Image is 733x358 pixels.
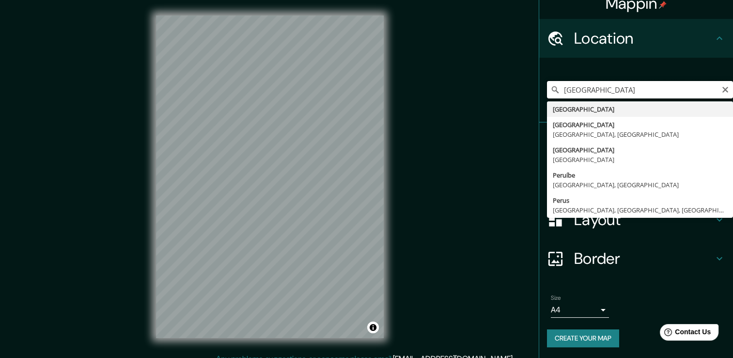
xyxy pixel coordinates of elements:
[553,104,727,114] div: [GEOGRAPHIC_DATA]
[547,81,733,98] input: Pick your city or area
[721,84,729,94] button: Clear
[553,120,727,130] div: [GEOGRAPHIC_DATA]
[551,294,561,302] label: Size
[553,130,727,139] div: [GEOGRAPHIC_DATA], [GEOGRAPHIC_DATA]
[574,210,714,229] h4: Layout
[647,320,722,347] iframe: Help widget launcher
[547,329,619,347] button: Create your map
[574,249,714,268] h4: Border
[574,29,714,48] h4: Location
[553,155,727,164] div: [GEOGRAPHIC_DATA]
[367,322,379,333] button: Toggle attribution
[539,239,733,278] div: Border
[553,145,727,155] div: [GEOGRAPHIC_DATA]
[156,16,384,338] canvas: Map
[659,1,667,9] img: pin-icon.png
[539,123,733,162] div: Pins
[553,205,727,215] div: [GEOGRAPHIC_DATA], [GEOGRAPHIC_DATA], [GEOGRAPHIC_DATA]
[539,19,733,58] div: Location
[553,180,727,190] div: [GEOGRAPHIC_DATA], [GEOGRAPHIC_DATA]
[539,200,733,239] div: Layout
[539,162,733,200] div: Style
[553,195,727,205] div: Perus
[551,302,609,318] div: A4
[553,170,727,180] div: Peruíbe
